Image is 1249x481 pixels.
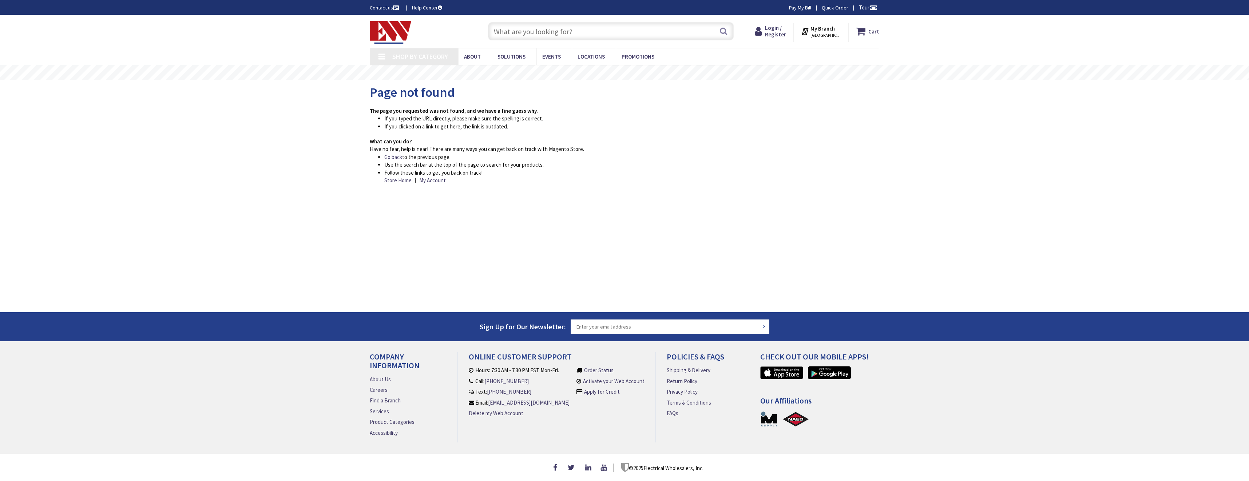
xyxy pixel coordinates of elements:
[487,388,531,395] a: [PHONE_NUMBER]
[667,352,738,366] h4: Policies & FAQs
[760,411,778,427] a: MSUPPLY
[469,388,570,395] li: Text:
[384,153,794,161] li: to the previous page.
[497,53,526,60] span: Solutions
[370,386,388,394] a: Careers
[667,377,697,385] a: Return Policy
[370,408,389,415] a: Services
[810,25,835,32] strong: My Branch
[868,25,879,38] strong: Cart
[370,21,411,44] img: Electrical Wholesalers, Inc.
[370,107,794,115] dt: The page you requested was not found, and we have a fine guess why.
[370,145,794,153] dd: Have no fear, help is near! There are many ways you can get back on track with Magento Store.
[392,52,448,61] span: Shop By Category
[469,399,570,406] li: Email:
[765,24,786,38] span: Login / Register
[760,352,885,366] h4: Check out Our Mobile Apps!
[622,53,654,60] span: Promotions
[384,176,412,184] a: Store Home
[488,399,570,406] a: [EMAIL_ADDRESS][DOMAIN_NAME]
[384,161,794,168] li: Use the search bar at the top of the page to search for your products.
[621,463,629,472] img: footer_logo.png
[480,322,566,331] span: Sign Up for Our Newsletter:
[782,411,809,427] a: NAED
[583,377,645,385] a: Activate your Web Account
[789,4,811,11] a: Pay My Bill
[370,429,398,437] a: Accessibility
[469,366,570,374] li: Hours: 7:30 AM - 7:30 PM EST Mon-Fri.
[667,409,678,417] a: FAQs
[542,53,561,60] span: Events
[469,377,570,385] li: Call:
[584,366,614,374] a: Order Status
[384,123,794,130] li: If you clicked on a link to get here, the link is outdated.
[370,375,391,383] a: About Us
[469,409,523,417] a: Delete my Web Account
[621,463,703,472] p: © Electrical Wholesalers, Inc.
[584,388,620,395] a: Apply for Credit
[755,25,786,38] a: Login / Register
[856,25,879,38] a: Cart
[419,176,446,184] a: My Account
[667,399,711,406] a: Terms & Conditions
[370,397,401,404] a: Find a Branch
[571,319,769,334] input: Enter your email address
[484,377,529,385] a: [PHONE_NUMBER]
[370,418,415,426] a: Product Categories
[633,465,643,472] span: 2025
[370,138,794,145] dt: What can you do?
[558,69,691,77] rs-layer: Free Same Day Pickup at 19 Locations
[370,352,447,375] h4: Company Information
[801,25,841,38] div: My Branch [GEOGRAPHIC_DATA], [GEOGRAPHIC_DATA]
[822,4,848,11] a: Quick Order
[667,388,698,395] a: Privacy Policy
[760,396,885,410] h4: Our Affiliations
[370,4,400,11] a: Contact us
[469,352,644,366] h4: Online Customer Support
[578,53,605,60] span: Locations
[810,32,841,38] span: [GEOGRAPHIC_DATA], [GEOGRAPHIC_DATA]
[667,366,710,374] a: Shipping & Delivery
[384,169,794,184] li: Follow these links to get you back on track!
[370,84,455,100] span: Page not found
[859,4,877,11] span: Tour
[384,153,402,161] a: Go back
[412,4,442,11] a: Help Center
[488,22,734,40] input: What are you looking for?
[384,115,794,122] li: If you typed the URL directly, please make sure the spelling is correct.
[464,53,481,60] span: About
